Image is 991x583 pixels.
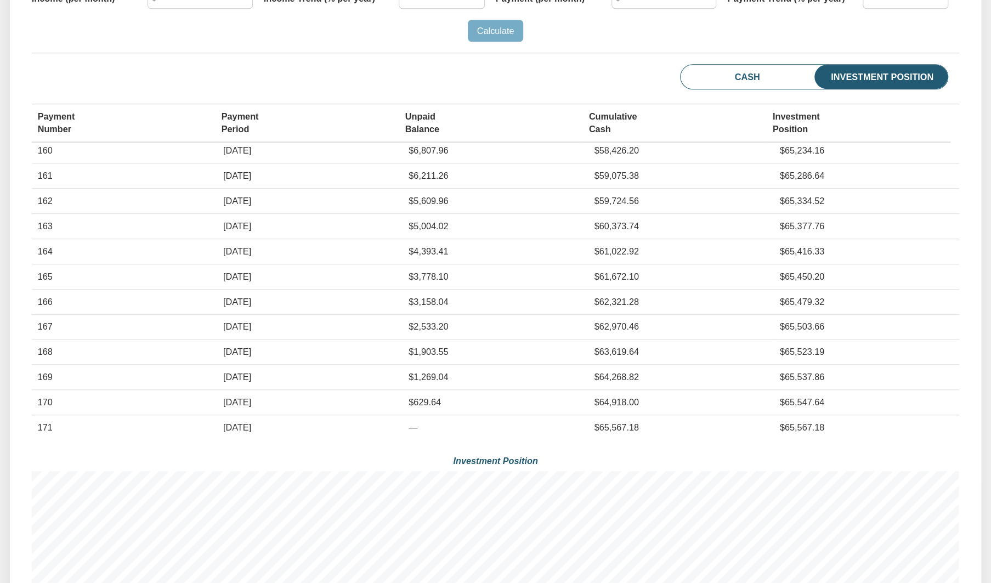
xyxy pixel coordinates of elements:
[32,451,959,471] div: Investment Position
[409,171,448,180] span: $6,211.26
[774,365,959,389] td: $65,537.86
[588,314,774,339] td: $62,970.46
[217,390,403,415] td: [DATE]
[588,214,774,239] td: $60,373.74
[217,365,403,389] td: [DATE]
[588,415,774,440] td: $65,567.18
[217,239,403,263] td: [DATE]
[217,138,403,163] td: [DATE]
[32,104,216,142] th: Payment Number
[217,189,403,213] td: [DATE]
[32,365,217,389] td: 169
[468,20,524,42] input: Calculate
[32,289,217,314] td: 166
[774,214,959,239] td: $65,377.76
[588,365,774,389] td: $64,268.82
[217,314,403,339] td: [DATE]
[32,339,217,364] td: 168
[774,264,959,288] td: $65,450.20
[217,163,403,188] td: [DATE]
[409,271,448,281] span: $3,778.10
[217,214,403,239] td: [DATE]
[409,297,448,307] span: $3,158.04
[774,289,959,314] td: $65,479.32
[681,65,774,89] li: Cash
[767,104,950,142] th: Investment Position
[588,289,774,314] td: $62,321.28
[588,138,774,163] td: $58,426.20
[774,138,959,163] td: $65,234.16
[399,104,583,142] th: Unpaid Balance
[588,189,774,213] td: $59,724.56
[588,264,774,288] td: $61,672.10
[409,196,448,206] span: $5,609.96
[217,289,403,314] td: [DATE]
[32,189,217,213] td: 162
[774,239,959,263] td: $65,416.33
[409,145,448,155] span: $6,807.96
[32,163,217,188] td: 161
[32,214,217,239] td: 163
[32,264,217,288] td: 165
[774,390,959,415] td: $65,547.64
[588,163,774,188] td: $59,075.38
[774,415,959,440] td: $65,567.18
[588,239,774,263] td: $61,022.92
[409,372,448,382] span: $1,269.04
[217,415,403,440] td: [DATE]
[409,321,448,331] span: $2,533.20
[774,339,959,364] td: $65,523.19
[216,104,399,142] th: Payment Period
[774,189,959,213] td: $65,334.52
[774,314,959,339] td: $65,503.66
[32,390,217,415] td: 170
[32,138,217,163] td: 160
[409,422,417,432] span: —
[409,246,448,256] span: $4,393.41
[409,221,448,231] span: $5,004.02
[217,264,403,288] td: [DATE]
[588,339,774,364] td: $63,619.64
[774,163,959,188] td: $65,286.64
[583,104,767,142] th: Cumulative Cash
[32,415,217,440] td: 171
[777,65,948,89] li: Investment Position
[32,314,217,339] td: 167
[32,239,217,263] td: 164
[588,390,774,415] td: $64,918.00
[217,339,403,364] td: [DATE]
[409,347,448,356] span: $1,903.55
[409,397,441,407] span: $629.64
